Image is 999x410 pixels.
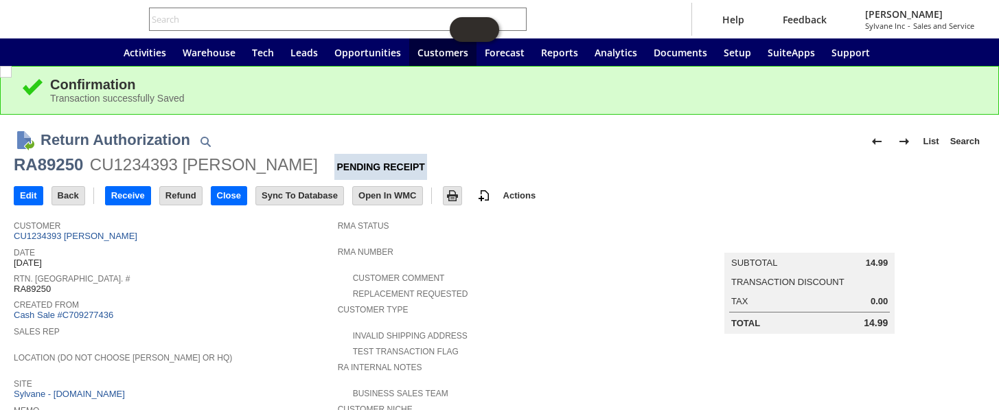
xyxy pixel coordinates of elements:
[823,38,878,66] a: Support
[14,187,43,205] input: Edit
[654,46,707,59] span: Documents
[865,8,974,21] span: [PERSON_NAME]
[417,46,468,59] span: Customers
[474,17,499,42] span: Oracle Guided Learning Widget. To move around, please hold and drag
[16,38,49,66] a: Recent Records
[918,130,945,152] a: List
[759,38,823,66] a: SuiteApps
[595,46,637,59] span: Analytics
[50,93,978,104] div: Transaction successfully Saved
[244,38,282,66] a: Tech
[444,187,461,204] img: Print
[896,133,912,150] img: Next
[338,221,389,231] a: RMA Status
[871,296,888,307] span: 0.00
[14,310,113,320] a: Cash Sale #C709277436
[731,258,777,268] a: Subtotal
[49,38,82,66] div: Shortcuts
[90,154,318,176] div: CU1234393 [PERSON_NAME]
[160,187,202,205] input: Refund
[645,38,715,66] a: Documents
[14,327,60,337] a: Sales Rep
[150,11,507,27] input: Search
[334,154,426,180] div: Pending Receipt
[115,38,174,66] a: Activities
[353,289,468,299] a: Replacement Requested
[507,11,524,27] svg: Search
[326,38,409,66] a: Opportunities
[183,46,236,59] span: Warehouse
[211,187,246,205] input: Close
[282,38,326,66] a: Leads
[14,300,79,310] a: Created From
[586,38,645,66] a: Analytics
[724,231,895,253] caption: Summary
[82,38,115,66] a: Home
[52,187,84,205] input: Back
[476,38,533,66] a: Forecast
[533,38,586,66] a: Reports
[444,187,461,205] input: Print
[715,38,759,66] a: Setup
[14,389,128,399] a: Sylvane - [DOMAIN_NAME]
[353,187,422,205] input: Open In WMC
[14,379,32,389] a: Site
[864,317,888,329] span: 14.99
[338,247,393,257] a: RMA Number
[25,44,41,60] svg: Recent Records
[865,21,905,31] span: Sylvane Inc
[541,46,578,59] span: Reports
[14,274,130,284] a: Rtn. [GEOGRAPHIC_DATA]. #
[869,133,885,150] img: Previous
[908,21,910,31] span: -
[197,133,214,150] img: Quick Find
[14,154,83,176] div: RA89250
[353,389,448,398] a: Business Sales Team
[722,13,744,26] span: Help
[724,46,751,59] span: Setup
[353,331,468,341] a: Invalid Shipping Address
[783,13,827,26] span: Feedback
[409,38,476,66] a: Customers
[334,46,401,59] span: Opportunities
[50,77,978,93] div: Confirmation
[353,273,445,283] a: Customer Comment
[498,190,542,201] a: Actions
[14,258,42,269] span: [DATE]
[731,296,748,306] a: Tax
[831,46,870,59] span: Support
[866,258,888,269] span: 14.99
[731,318,760,328] a: Total
[450,17,499,42] iframe: Click here to launch Oracle Guided Learning Help Panel
[14,248,35,258] a: Date
[174,38,244,66] a: Warehouse
[14,353,232,363] a: Location (Do Not Choose [PERSON_NAME] or HQ)
[913,21,974,31] span: Sales and Service
[252,46,274,59] span: Tech
[338,363,422,372] a: RA Internal Notes
[290,46,318,59] span: Leads
[768,46,815,59] span: SuiteApps
[14,231,141,241] a: CU1234393 [PERSON_NAME]
[731,277,845,287] a: Transaction Discount
[124,46,166,59] span: Activities
[353,347,459,356] a: Test Transaction Flag
[91,44,107,60] svg: Home
[256,187,343,205] input: Sync To Database
[945,130,985,152] a: Search
[485,46,525,59] span: Forecast
[106,187,150,205] input: Receive
[338,305,409,315] a: Customer Type
[14,221,60,231] a: Customer
[14,284,51,295] span: RA89250
[476,187,492,204] img: add-record.svg
[58,44,74,60] svg: Shortcuts
[41,128,190,151] h1: Return Authorization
